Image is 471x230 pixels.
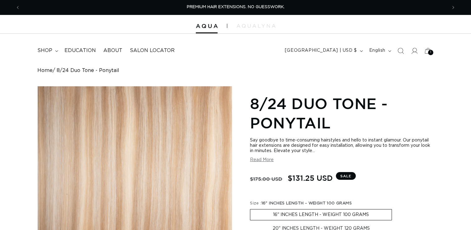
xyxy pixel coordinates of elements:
[365,45,394,57] button: English
[285,47,357,54] span: [GEOGRAPHIC_DATA] | USD $
[281,45,365,57] button: [GEOGRAPHIC_DATA] | USD $
[34,44,61,58] summary: shop
[250,209,392,220] label: 16" INCHES LENGTH - WEIGHT 100 GRAMS
[250,138,434,154] div: Say goodbye to time-consuming hairstyles and hello to instant glamour. Our ponytail hair extensio...
[187,5,285,9] span: PREMIUM HAIR EXTENSIONS. NO GUESSWORK.
[336,172,356,180] span: Sale
[103,47,122,54] span: About
[126,44,178,58] a: Salon Locator
[37,68,53,74] a: Home
[250,157,274,163] button: Read More
[288,172,333,184] span: $131.25 USD
[100,44,126,58] a: About
[130,47,175,54] span: Salon Locator
[37,47,52,54] span: shop
[64,47,96,54] span: Education
[196,24,218,28] img: Aqua Hair Extensions
[37,68,434,74] nav: breadcrumbs
[250,173,282,185] s: $175.00 USD
[261,201,352,205] span: 16" INCHES LENGTH - WEIGHT 100 GRAMS
[394,44,407,58] summary: Search
[11,2,25,13] button: Previous announcement
[57,68,119,74] span: 8/24 Duo Tone - Ponytail
[250,200,352,207] legend: Size :
[250,94,434,133] h1: 8/24 Duo Tone - Ponytail
[369,47,385,54] span: English
[430,50,431,55] span: 1
[446,2,460,13] button: Next announcement
[237,24,276,28] img: aqualyna.com
[61,44,100,58] a: Education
